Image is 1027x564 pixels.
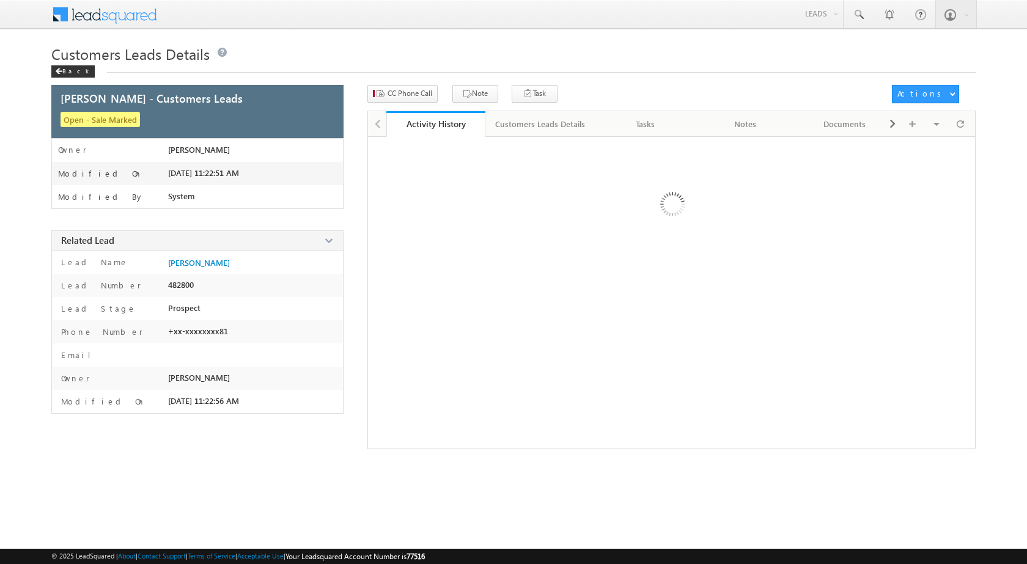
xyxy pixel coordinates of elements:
[237,552,284,560] a: Acceptable Use
[188,552,235,560] a: Terms of Service
[58,145,87,155] label: Owner
[705,117,784,131] div: Notes
[388,88,432,99] span: CC Phone Call
[58,169,142,178] label: Modified On
[512,85,558,103] button: Task
[61,93,243,104] span: [PERSON_NAME] - Customers Leads
[168,396,239,406] span: [DATE] 11:22:56 AM
[58,257,128,268] label: Lead Name
[168,326,228,336] span: +xx-xxxxxxxx81
[485,111,596,137] a: Customers Leads Details
[58,303,136,314] label: Lead Stage
[51,44,210,64] span: Customers Leads Details
[696,111,795,137] a: Notes
[168,373,230,383] span: [PERSON_NAME]
[367,85,438,103] button: CC Phone Call
[606,117,685,131] div: Tasks
[608,143,735,269] img: Loading ...
[396,118,477,130] div: Activity History
[805,117,884,131] div: Documents
[58,326,143,337] label: Phone Number
[58,350,100,361] label: Email
[58,396,145,407] label: Modified On
[58,373,90,384] label: Owner
[168,145,230,155] span: [PERSON_NAME]
[495,117,585,131] div: Customers Leads Details
[168,191,195,201] span: System
[61,234,114,246] span: Related Lead
[892,85,959,103] button: Actions
[138,552,186,560] a: Contact Support
[452,85,498,103] button: Note
[51,65,95,78] div: Back
[58,192,144,202] label: Modified By
[168,258,230,268] a: [PERSON_NAME]
[795,111,895,137] a: Documents
[58,280,141,291] label: Lead Number
[168,168,239,178] span: [DATE] 11:22:51 AM
[118,552,136,560] a: About
[897,88,946,99] div: Actions
[285,552,425,561] span: Your Leadsquared Account Number is
[168,280,194,290] span: 482800
[407,552,425,561] span: 77516
[386,111,486,137] a: Activity History
[51,551,425,562] span: © 2025 LeadSquared | | | | |
[596,111,696,137] a: Tasks
[61,112,140,127] span: Open - Sale Marked
[168,303,201,313] span: Prospect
